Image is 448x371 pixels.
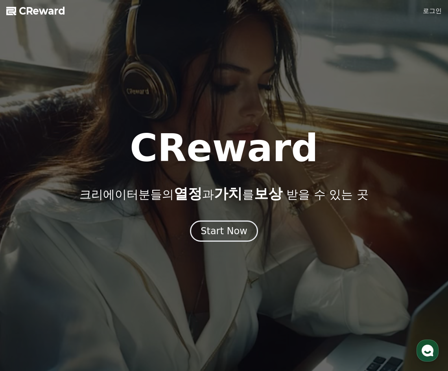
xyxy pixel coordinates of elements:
[19,5,65,17] span: CReward
[79,186,368,202] p: 크리에이터분들의 과 를 받을 수 있는 곳
[6,5,65,17] a: CReward
[423,6,442,16] a: 로그인
[190,220,258,242] button: Start Now
[254,185,282,202] span: 보상
[174,185,202,202] span: 열정
[130,129,318,167] h1: CReward
[190,228,258,236] a: Start Now
[214,185,242,202] span: 가치
[201,225,247,237] div: Start Now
